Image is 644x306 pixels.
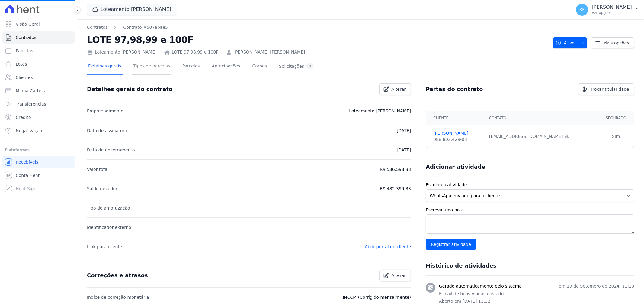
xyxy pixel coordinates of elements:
p: Índice de correção monetária [87,294,149,301]
p: Link para cliente [87,243,122,250]
span: Negativação [16,128,42,134]
button: Ativo [553,37,588,48]
div: 088.802.429-03 [433,136,482,143]
label: Escreva uma nota [426,207,634,213]
a: Parcelas [181,59,201,75]
th: Contato [485,111,598,125]
p: Valor total [87,166,109,173]
a: Alterar [379,270,411,281]
span: Trocar titularidade [591,86,629,92]
span: Contratos [16,34,36,41]
a: Trocar titularidade [578,83,634,95]
a: Clientes [2,71,75,83]
span: Clientes [16,74,33,80]
a: Contrato #507abae5 [123,24,168,31]
p: R$ 482.399,33 [380,185,411,192]
span: Minha Carteira [16,88,47,94]
nav: Breadcrumb [87,24,548,31]
a: Visão Geral [2,18,75,30]
p: Empreendimento [87,107,123,115]
a: Solicitações0 [278,59,315,75]
a: Contratos [87,24,107,31]
span: KF [579,8,585,12]
button: Loteamento [PERSON_NAME] [87,4,176,15]
a: LOTE 97,98,99 e 100F [172,49,219,55]
p: R$ 536.598,38 [380,166,411,173]
h3: Correções e atrasos [87,272,148,279]
p: E-mail de boas-vindas enviado [439,291,634,297]
th: Segurado [598,111,634,125]
span: Conta Hent [16,172,40,178]
h3: Histórico de atividades [426,262,496,269]
span: Ativo [556,37,575,48]
p: Tipo de amortização [87,204,130,212]
span: Recebíveis [16,159,38,165]
a: Carnês [251,59,268,75]
p: Loteamento [PERSON_NAME] [349,107,411,115]
a: Tipos de parcelas [132,59,171,75]
p: [DATE] [397,146,411,154]
h2: LOTE 97,98,99 e 100F [87,33,548,47]
a: Conta Hent [2,169,75,181]
p: [PERSON_NAME] [592,4,632,10]
div: [EMAIL_ADDRESS][DOMAIN_NAME] [489,133,594,140]
p: Ver opções [592,10,632,15]
a: Contratos [2,31,75,44]
p: INCCM (Corrigido mensalmente) [343,294,411,301]
nav: Breadcrumb [87,24,168,31]
p: em 19 de Setembro de 2024, 11:23 [559,283,634,289]
a: Detalhes gerais [87,59,123,75]
span: Transferências [16,101,46,107]
a: Crédito [2,111,75,123]
a: [PERSON_NAME] [PERSON_NAME] [234,49,305,55]
div: Solicitações [279,63,314,69]
a: Alterar [379,83,411,95]
a: Minha Carteira [2,85,75,97]
span: Crédito [16,114,31,120]
input: Registrar atividade [426,239,476,250]
p: Data de assinatura [87,127,127,134]
h3: Partes do contrato [426,86,483,93]
span: Visão Geral [16,21,40,27]
span: Parcelas [16,48,33,54]
span: Mais opções [603,40,629,46]
h3: Adicionar atividade [426,163,485,171]
span: Alterar [392,86,406,92]
a: Negativação [2,125,75,137]
p: Data de encerramento [87,146,135,154]
span: Lotes [16,61,27,67]
p: Aberto em [DATE] 11:32 [439,298,634,304]
div: Plataformas [5,146,72,154]
p: [DATE] [397,127,411,134]
a: Transferências [2,98,75,110]
h3: Detalhes gerais do contrato [87,86,172,93]
a: Parcelas [2,45,75,57]
td: Sim [598,125,634,148]
a: [PERSON_NAME] [433,130,482,136]
div: 0 [306,63,314,69]
label: Escolha a atividade [426,182,634,188]
a: Abrir portal do cliente [365,244,411,249]
div: Loteamento [PERSON_NAME] [87,49,157,55]
h3: Gerado automaticamente pelo sistema [439,283,522,289]
button: KF [PERSON_NAME] Ver opções [571,1,644,18]
p: Saldo devedor [87,185,117,192]
p: Identificador externo [87,224,131,231]
a: Lotes [2,58,75,70]
th: Cliente [426,111,485,125]
a: Recebíveis [2,156,75,168]
a: Antecipações [211,59,242,75]
span: Alterar [392,272,406,278]
a: Mais opções [591,37,634,48]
